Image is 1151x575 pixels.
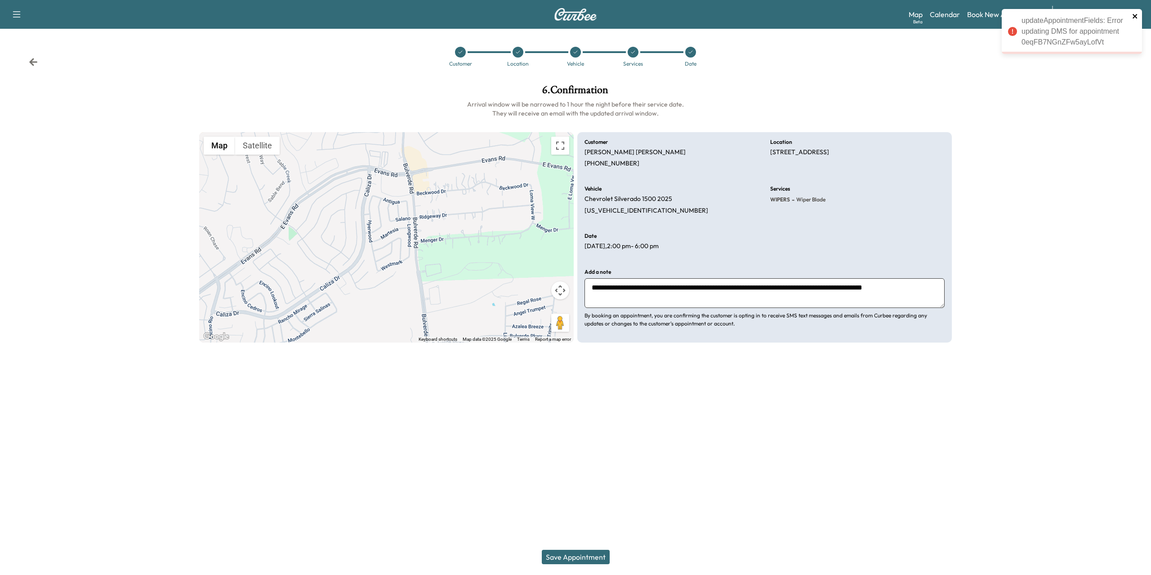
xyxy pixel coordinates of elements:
div: Customer [449,61,472,67]
div: Date [685,61,696,67]
button: close [1132,13,1138,20]
h6: Arrival window will be narrowed to 1 hour the night before their service date. They will receive ... [199,100,952,118]
p: [STREET_ADDRESS] [770,148,829,156]
h6: Customer [584,139,608,145]
div: Location [507,61,529,67]
span: Map data ©2025 Google [463,337,512,342]
button: Show street map [204,137,235,155]
div: Beta [913,18,923,25]
span: - [790,195,794,204]
a: Book New Appointment [967,9,1043,20]
img: Curbee Logo [554,8,597,21]
p: [PERSON_NAME] [PERSON_NAME] [584,148,686,156]
a: Calendar [930,9,960,20]
p: By booking an appointment, you are confirming the customer is opting in to receive SMS text messa... [584,312,945,328]
h6: Date [584,233,597,239]
span: Wiper Blade [794,196,825,203]
img: Google [201,331,231,343]
div: updateAppointmentFields: Error updating DMS for appointment 0eqFB7NGnZFw5ayLofVt [1022,15,1129,48]
h6: Location [770,139,792,145]
div: Vehicle [567,61,584,67]
p: [PHONE_NUMBER] [584,160,639,168]
span: WIPERS [770,196,790,203]
button: Toggle fullscreen view [551,137,569,155]
div: Services [623,61,643,67]
h6: Add a note [584,269,611,275]
button: Keyboard shortcuts [419,336,457,343]
h6: Vehicle [584,186,602,192]
button: Save Appointment [542,550,610,564]
h1: 6 . Confirmation [199,85,952,100]
p: [US_VEHICLE_IDENTIFICATION_NUMBER] [584,207,708,215]
h6: Services [770,186,790,192]
button: Drag Pegman onto the map to open Street View [551,314,569,332]
button: Map camera controls [551,281,569,299]
p: Chevrolet Silverado 1500 2025 [584,195,672,203]
a: Terms (opens in new tab) [517,337,530,342]
button: Show satellite imagery [235,137,280,155]
p: [DATE] , 2:00 pm - 6:00 pm [584,242,659,250]
a: Open this area in Google Maps (opens a new window) [201,331,231,343]
a: Report a map error [535,337,571,342]
div: Back [29,58,38,67]
a: MapBeta [909,9,923,20]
